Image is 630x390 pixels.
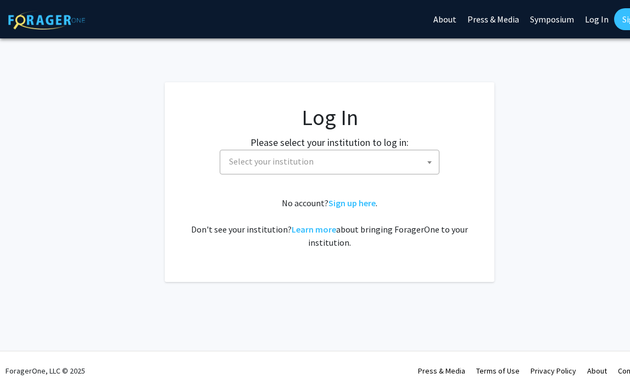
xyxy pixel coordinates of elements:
[187,104,472,131] h1: Log In
[229,156,314,167] span: Select your institution
[531,366,576,376] a: Privacy Policy
[292,224,336,235] a: Learn more about bringing ForagerOne to your institution
[225,150,439,173] span: Select your institution
[8,10,85,30] img: ForagerOne Logo
[476,366,520,376] a: Terms of Use
[5,352,85,390] div: ForagerOne, LLC © 2025
[587,366,607,376] a: About
[187,196,472,249] div: No account? . Don't see your institution? about bringing ForagerOne to your institution.
[328,197,376,208] a: Sign up here
[250,135,409,150] label: Please select your institution to log in:
[418,366,465,376] a: Press & Media
[220,150,439,174] span: Select your institution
